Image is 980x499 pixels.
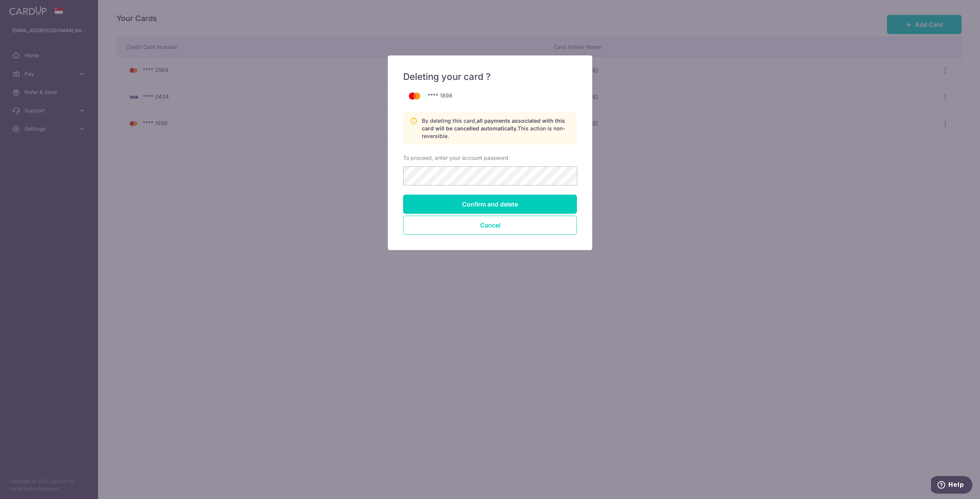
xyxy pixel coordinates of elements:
[17,5,33,12] span: Help
[931,476,972,495] iframe: Opens a widget where you can find more information
[403,89,426,103] img: mastercard-99a46211e592af111814a8fdce22cade2a9c75f737199bf20afa9c511bb7cb3e.png
[403,71,577,83] h5: Deleting your card ?
[403,216,577,235] button: Close
[422,117,565,132] span: all payments associated with this card will be cancelled automatically.
[403,195,577,214] input: Confirm and delete
[422,117,570,140] p: By deleting this card, This action is non-reversible.
[403,154,508,162] label: To proceed, enter your account password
